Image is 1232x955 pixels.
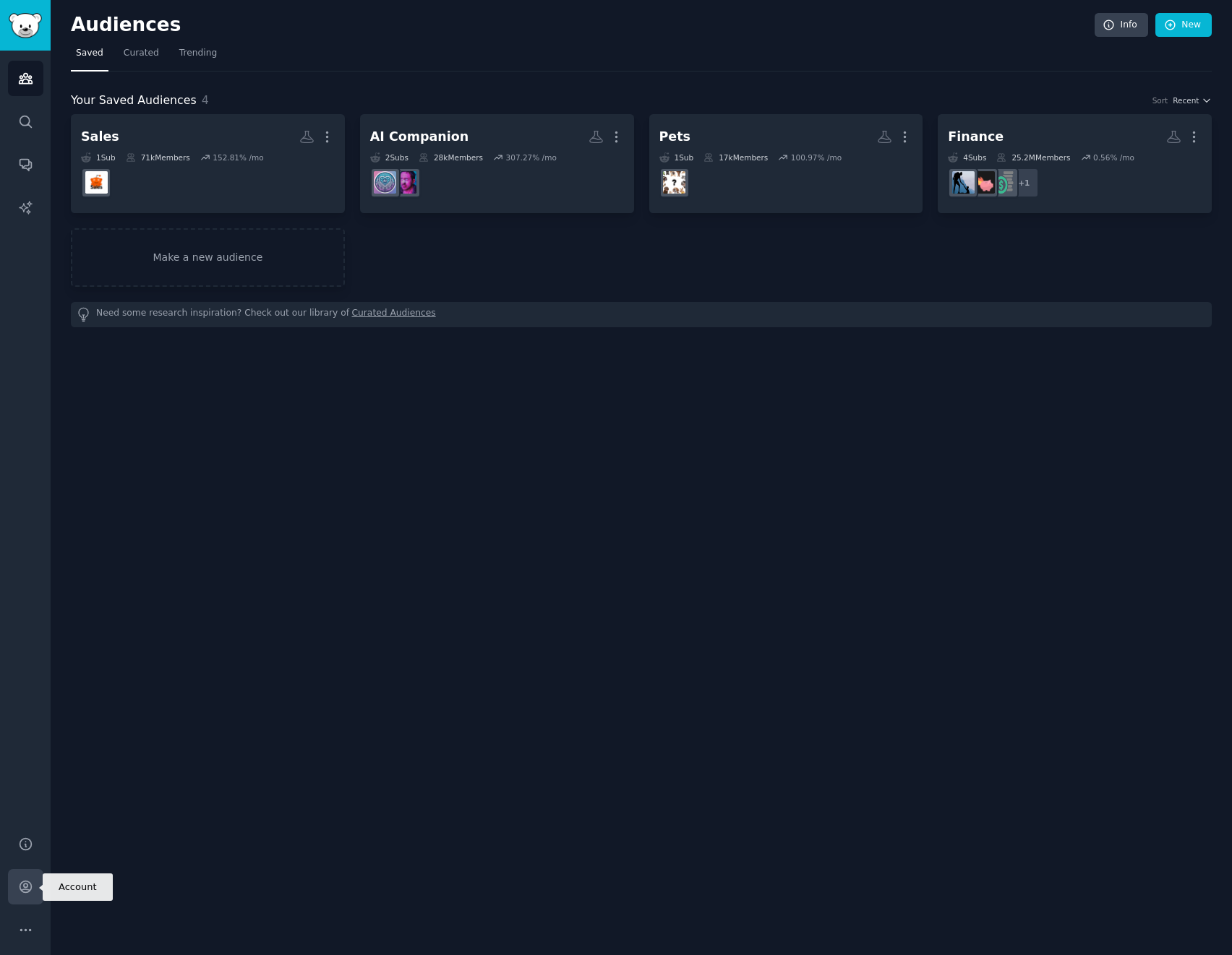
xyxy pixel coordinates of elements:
a: Finance4Subs25.2MMembers0.56% /mo+1FinancialPlanningfatFIREpovertyfinance [938,114,1212,213]
div: 25.2M Members [996,152,1070,163]
div: 307.27 % /mo [506,152,557,163]
div: 0.56 % /mo [1093,152,1134,163]
div: AI Companion [370,128,469,146]
a: New [1155,13,1212,38]
a: AI Companion2Subs28kMembers307.27% /moaipartnersMyBoyfriendIsAI [360,114,634,213]
a: Curated Audiences [352,307,436,322]
img: aipartners [394,171,416,194]
a: Trending [174,42,222,72]
div: Pets [659,128,690,146]
img: MyBoyfriendIsAI [374,171,396,194]
a: Info [1095,13,1148,38]
div: 152.81 % /mo [213,152,263,163]
a: Saved [71,42,108,72]
div: 28k Members [419,152,483,163]
a: Make a new audience [71,228,345,287]
img: povertyfinance [952,171,975,194]
img: petinsurancereviews [663,171,685,194]
div: 4 Sub s [948,152,986,163]
div: Sort [1152,95,1168,105]
h2: Audiences [71,14,1095,37]
div: 17k Members [703,152,768,163]
span: Your Saved Audiences [71,92,197,110]
button: Recent [1173,95,1212,105]
span: Recent [1173,95,1199,105]
img: Sales_Professionals [85,171,108,194]
a: Sales1Sub71kMembers152.81% /moSales_Professionals [71,114,345,213]
div: Finance [948,128,1004,146]
div: Sales [81,128,119,146]
div: 71k Members [126,152,190,163]
img: FinancialPlanning [993,171,1015,194]
div: Need some research inspiration? Check out our library of [71,302,1212,327]
span: Curated [124,47,159,60]
span: Trending [179,47,217,60]
a: Curated [119,42,164,72]
img: GummySearch logo [9,13,42,38]
div: 2 Sub s [370,152,408,163]
div: 1 Sub [659,152,694,163]
span: Saved [76,47,103,60]
div: + 1 [1009,168,1039,198]
a: Pets1Sub17kMembers100.97% /mopetinsurancereviews [649,114,923,213]
div: 1 Sub [81,152,116,163]
img: fatFIRE [972,171,995,194]
div: 100.97 % /mo [791,152,842,163]
span: 4 [202,93,209,107]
